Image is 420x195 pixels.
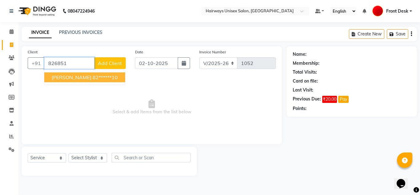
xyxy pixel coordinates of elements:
div: Points: [293,105,307,112]
span: Select & add items from the list below [28,76,276,138]
button: Pay [338,96,349,103]
button: Add Client [94,57,126,69]
div: Previous Due: [293,96,321,103]
button: Create New [349,29,384,39]
div: Total Visits: [293,69,317,75]
label: Invoice Number [199,49,226,55]
label: Client [28,49,38,55]
div: Last Visit: [293,87,313,93]
span: Add Client [98,60,122,66]
iframe: chat widget [394,170,414,189]
input: Search or Scan [112,153,191,162]
input: Search by Name/Mobile/Email/Code [44,57,94,69]
a: INVOICE [29,27,52,38]
b: 08047224946 [68,2,95,20]
label: Date [135,49,143,55]
div: Membership: [293,60,319,67]
div: Name: [293,51,307,58]
button: Save [387,29,408,39]
span: ₹20.00 [322,96,337,103]
div: Card on file: [293,78,318,84]
a: PREVIOUS INVOICES [59,30,102,35]
span: Front Desk [386,8,408,14]
img: logo [16,2,58,20]
span: [PERSON_NAME] [52,74,91,80]
img: Front Desk [372,6,383,16]
button: +91 [28,57,45,69]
